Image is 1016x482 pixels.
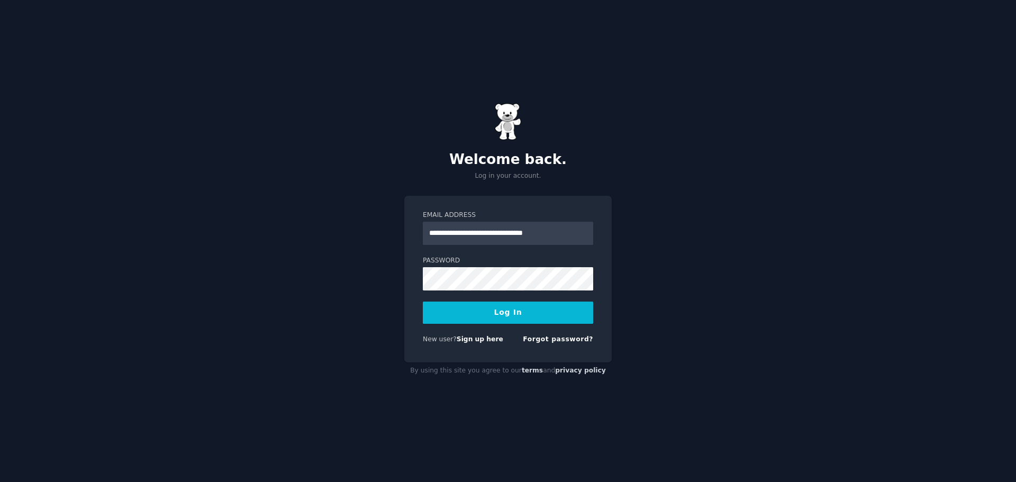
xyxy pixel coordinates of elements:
[457,335,503,343] a: Sign up here
[423,335,457,343] span: New user?
[522,367,543,374] a: terms
[404,171,612,181] p: Log in your account.
[404,151,612,168] h2: Welcome back.
[423,211,593,220] label: Email Address
[423,256,593,266] label: Password
[404,362,612,379] div: By using this site you agree to our and
[555,367,606,374] a: privacy policy
[523,335,593,343] a: Forgot password?
[495,103,521,140] img: Gummy Bear
[423,302,593,324] button: Log In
